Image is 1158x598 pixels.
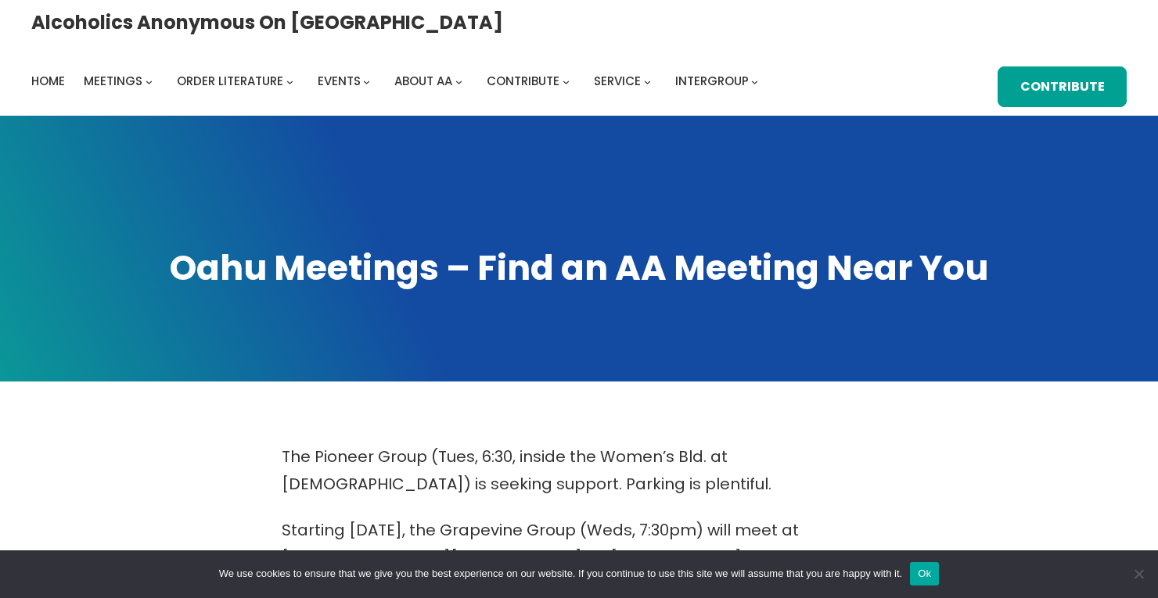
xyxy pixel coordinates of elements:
button: Meetings submenu [146,77,153,84]
a: About AA [394,70,452,92]
a: Service [594,70,641,92]
a: Home [31,70,65,92]
span: We use cookies to ensure that we give you the best experience on our website. If you continue to ... [219,566,902,582]
a: Intergroup [675,70,749,92]
button: Service submenu [644,77,651,84]
button: Ok [910,562,939,585]
a: Alcoholics Anonymous on [GEOGRAPHIC_DATA] [31,5,503,39]
button: Order Literature submenu [286,77,293,84]
button: Intergroup submenu [751,77,758,84]
nav: Intergroup [31,70,764,92]
h1: Oahu Meetings – Find an AA Meeting Near You [31,245,1127,292]
p: The Pioneer Group (Tues, 6:30, inside the Women’s Bld. at [DEMOGRAPHIC_DATA]) is seeking support.... [282,443,876,498]
span: Contribute [487,73,559,89]
button: About AA submenu [455,77,462,84]
span: Order Literature [177,73,283,89]
span: No [1131,566,1146,582]
a: Meetings [84,70,142,92]
span: Service [594,73,641,89]
a: Contribute [487,70,559,92]
span: Events [318,73,361,89]
a: Contribute [998,66,1127,107]
span: About AA [394,73,452,89]
button: Events submenu [363,77,370,84]
span: Intergroup [675,73,749,89]
a: Events [318,70,361,92]
span: Meetings [84,73,142,89]
span: Home [31,73,65,89]
button: Contribute submenu [563,77,570,84]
